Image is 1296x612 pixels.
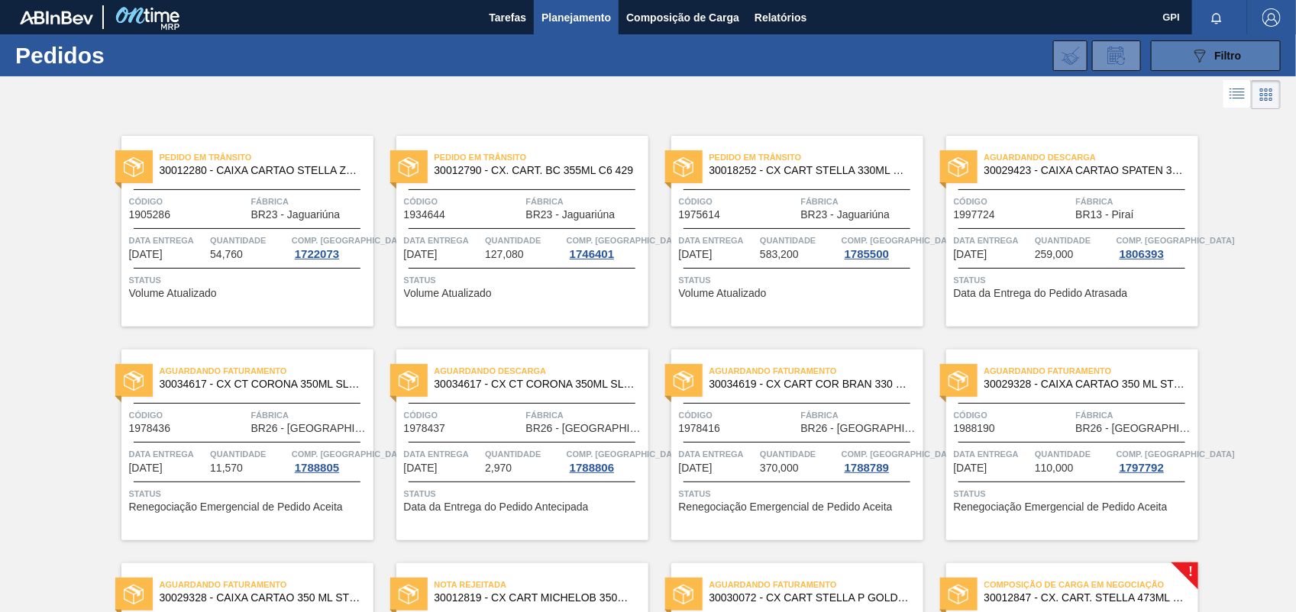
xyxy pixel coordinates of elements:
[923,349,1198,540] a: statusAguardando Faturamento30029328 - CAIXA CARTAO 350 ML STELLA PURE GOLD C08Código1988190Fábri...
[99,349,373,540] a: statusAguardando Faturamento30034617 - CX CT CORONA 350ML SLEEK C8 CENTECódigo1978436FábricaBR26 ...
[801,194,919,209] span: Fábrica
[210,446,288,462] span: Quantidade
[801,423,919,434] span: BR26 - Uberlândia
[526,209,616,221] span: BR23 - Jaguariúna
[1035,462,1074,474] span: 110,000
[674,585,693,604] img: status
[1053,40,1088,71] div: Importar Negociações dos Pedidos
[679,407,797,423] span: Código
[129,423,171,434] span: 1978436
[292,446,370,474] a: Comp. [GEOGRAPHIC_DATA]1788805
[129,272,370,288] span: Status
[648,136,923,327] a: statusPedido em Trânsito30018252 - CX CART STELLA 330ML C6 429 298GCódigo1975614FábricaBR23 - Jag...
[160,150,373,165] span: Pedido em Trânsito
[1117,462,1167,474] div: 1797792
[20,11,93,24] img: TNhmsLtSVTkK8tSr43FrP2fwEKptu5GPRR3wAAAABJRU5ErkJggg==
[567,446,685,462] span: Comp. Carga
[954,233,1032,248] span: Data entrega
[760,233,838,248] span: Quantidade
[842,233,960,248] span: Comp. Carga
[709,592,911,604] span: 30030072 - CX CART STELLA P GOLD 330ML C6 298 NIV23
[954,194,1072,209] span: Código
[984,363,1198,378] span: Aguardando Faturamento
[129,233,207,248] span: Data entrega
[99,136,373,327] a: statusPedido em Trânsito30012280 - CAIXA CARTAO STELLA ZERO 330ML EXP [GEOGRAPHIC_DATA]Código1905...
[679,423,721,434] span: 1978416
[755,8,806,27] span: Relatórios
[160,577,373,592] span: Aguardando Faturamento
[251,194,370,209] span: Fábrica
[129,249,163,260] span: 18/04/2025
[760,462,799,474] span: 370,000
[801,209,890,221] span: BR23 - Jaguariúna
[567,233,645,260] a: Comp. [GEOGRAPHIC_DATA]1746401
[1262,8,1281,27] img: Logout
[954,288,1128,299] span: Data da Entrega do Pedido Atrasada
[399,157,419,177] img: status
[404,462,438,474] span: 12/08/2025
[679,194,797,209] span: Código
[251,209,341,221] span: BR23 - Jaguariúna
[801,407,919,423] span: Fábrica
[160,165,361,176] span: 30012280 - CAIXA CARTAO STELLA ZERO 330ML EXP CHILE
[129,462,163,474] span: 11/08/2025
[124,371,144,391] img: status
[567,233,685,248] span: Comp. Carga
[1117,233,1235,248] span: Comp. Carga
[709,363,923,378] span: Aguardando Faturamento
[404,288,492,299] span: Volume Atualizado
[292,233,370,260] a: Comp. [GEOGRAPHIC_DATA]1722073
[709,150,923,165] span: Pedido em Trânsito
[567,248,617,260] div: 1746401
[842,233,919,260] a: Comp. [GEOGRAPHIC_DATA]1785500
[954,446,1032,462] span: Data entrega
[404,423,446,434] span: 1978437
[1117,233,1194,260] a: Comp. [GEOGRAPHIC_DATA]1806393
[679,462,713,474] span: 16/08/2025
[1076,423,1194,434] span: BR26 - Uberlândia
[404,194,522,209] span: Código
[129,407,247,423] span: Código
[292,462,342,474] div: 1788805
[435,165,636,176] span: 30012790 - CX. CART. BC 355ML C6 429
[404,209,446,221] span: 1934644
[399,371,419,391] img: status
[949,371,968,391] img: status
[485,462,512,474] span: 2,970
[709,165,911,176] span: 30018252 - CX CART STELLA 330ML C6 429 298G
[1076,209,1134,221] span: BR13 - Piraí
[485,249,524,260] span: 127,080
[15,47,239,64] h1: Pedidos
[292,248,342,260] div: 1722073
[1092,40,1141,71] div: Solicitação de Revisão de Pedidos
[160,363,373,378] span: Aguardando Faturamento
[1117,446,1194,474] a: Comp. [GEOGRAPHIC_DATA]1797792
[373,136,648,327] a: statusPedido em Trânsito30012790 - CX. CART. BC 355ML C6 429Código1934644FábricaBR23 - Jaguariúna...
[404,233,482,248] span: Data entrega
[954,486,1194,501] span: Status
[567,462,617,474] div: 1788806
[404,501,589,513] span: Data da Entrega do Pedido Antecipada
[984,165,1186,176] span: 30029423 - CAIXA CARTAO SPATEN 330 C6 429
[129,446,207,462] span: Data entrega
[954,462,987,474] span: 18/08/2025
[709,577,923,592] span: Aguardando Faturamento
[954,209,996,221] span: 1997724
[679,209,721,221] span: 1975614
[679,249,713,260] span: 23/07/2025
[679,272,919,288] span: Status
[674,371,693,391] img: status
[373,349,648,540] a: statusAguardando Descarga30034617 - CX CT CORONA 350ML SLEEK C8 CENTECódigo1978437FábricaBR26 - [...
[435,378,636,390] span: 30034617 - CX CT CORONA 350ML SLEEK C8 CENTE
[760,249,799,260] span: 583,200
[984,378,1186,390] span: 30029328 - CAIXA CARTAO 350 ML STELLA PURE GOLD C08
[129,194,247,209] span: Código
[954,407,1072,423] span: Código
[567,446,645,474] a: Comp. [GEOGRAPHIC_DATA]1788806
[210,249,243,260] span: 54,760
[404,407,522,423] span: Código
[435,150,648,165] span: Pedido em Trânsito
[923,136,1198,327] a: statusAguardando Descarga30029423 - CAIXA CARTAO SPATEN 330 C6 429Código1997724FábricaBR13 - Pira...
[760,446,838,462] span: Quantidade
[674,157,693,177] img: status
